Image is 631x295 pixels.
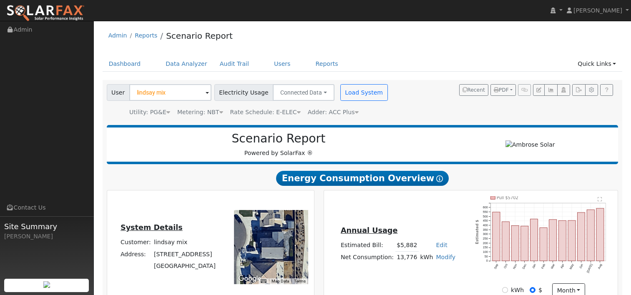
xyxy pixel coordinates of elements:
a: Audit Trail [214,56,255,72]
td: Net Consumption: [339,251,395,263]
rect: onclick="" [521,226,528,261]
a: Data Analyzer [159,56,214,72]
text: 600 [483,205,488,209]
rect: onclick="" [511,226,519,261]
text: Pull $5702 [497,195,518,200]
rect: onclick="" [558,220,566,261]
text: Feb [540,263,546,270]
i: Show Help [436,175,443,182]
td: kWh [419,251,435,263]
text: Aug [597,263,603,270]
span: PDF [494,87,509,93]
text: 150 [483,246,488,250]
div: [PERSON_NAME] [4,232,89,241]
div: Powered by SolarFax ® [111,132,447,157]
td: Customer: [119,237,152,248]
a: Reports [135,32,157,39]
h2: Scenario Report [115,132,442,146]
img: Google [236,273,264,284]
text: 350 [483,228,488,232]
button: Edit User [533,84,545,96]
button: Keyboard shortcuts [261,278,266,284]
span: Electricity Usage [214,84,273,101]
text: Mar [550,263,556,270]
button: Settings [585,84,598,96]
a: Help Link [600,84,613,96]
text: 200 [483,241,488,245]
text: 400 [483,223,488,227]
a: Open this area in Google Maps (opens a new window) [236,273,264,284]
text: 300 [483,232,488,236]
text: [DATE] [586,263,593,274]
td: [GEOGRAPHIC_DATA] [152,260,217,272]
div: Metering: NBT [177,108,223,117]
text: 450 [483,219,488,222]
td: Estimated Bill: [339,239,395,251]
span: [PERSON_NAME] [573,7,622,14]
a: Dashboard [103,56,147,72]
td: $5,882 [395,239,419,251]
text: Dec [521,263,527,270]
img: retrieve [43,281,50,288]
text: Oct [503,263,508,269]
text: Sep [493,263,499,270]
text: Estimated $ [475,220,479,245]
rect: onclick="" [493,212,500,261]
button: Login As [557,84,570,96]
text: Jun [578,263,584,269]
img: Ambrose Solar [505,140,555,149]
img: SolarFax [6,5,85,22]
text: Apr [560,263,565,269]
label: kWh [511,286,524,295]
text: Nov [512,263,518,270]
rect: onclick="" [596,208,604,261]
a: Scenario Report [166,31,233,41]
rect: onclick="" [587,210,594,261]
td: [STREET_ADDRESS] [152,248,217,260]
button: Map Data [272,278,289,284]
rect: onclick="" [530,219,538,261]
u: Annual Usage [341,226,397,235]
a: Edit [436,242,447,248]
span: Energy Consumption Overview [276,171,449,186]
button: PDF [490,84,516,96]
td: Address: [119,248,152,260]
button: Export Interval Data [572,84,585,96]
input: kWh [502,287,508,293]
a: Users [268,56,297,72]
rect: onclick="" [540,227,547,261]
rect: onclick="" [578,212,585,261]
text:  [598,197,602,202]
a: Reports [309,56,344,72]
rect: onclick="" [502,222,509,261]
text: May [568,263,574,270]
text: 500 [483,215,488,218]
span: Alias: HEV2A [230,109,301,115]
td: 13,776 [395,251,419,263]
text: 100 [483,250,488,254]
a: Modify [436,254,455,260]
text: 250 [483,237,488,240]
button: Multi-Series Graph [544,84,557,96]
text: 550 [483,210,488,214]
text: 0 [486,259,488,263]
label: $ [538,286,542,295]
text: Jan [531,263,537,269]
rect: onclick="" [568,220,576,261]
span: Site Summary [4,221,89,232]
text: 50 [484,255,488,258]
button: Connected Data [273,84,334,101]
input: $ [530,287,535,293]
div: Utility: PG&E [129,108,170,117]
u: System Details [121,223,183,232]
a: Quick Links [571,56,622,72]
button: Recent [459,84,488,96]
td: lindsay mix [152,237,217,248]
span: User [107,84,130,101]
a: Admin [108,32,127,39]
input: Select a User [129,84,211,101]
div: Adder: ACC Plus [308,108,359,117]
a: Terms (opens in new tab) [294,279,306,283]
rect: onclick="" [549,220,557,261]
button: Load System [340,84,388,101]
